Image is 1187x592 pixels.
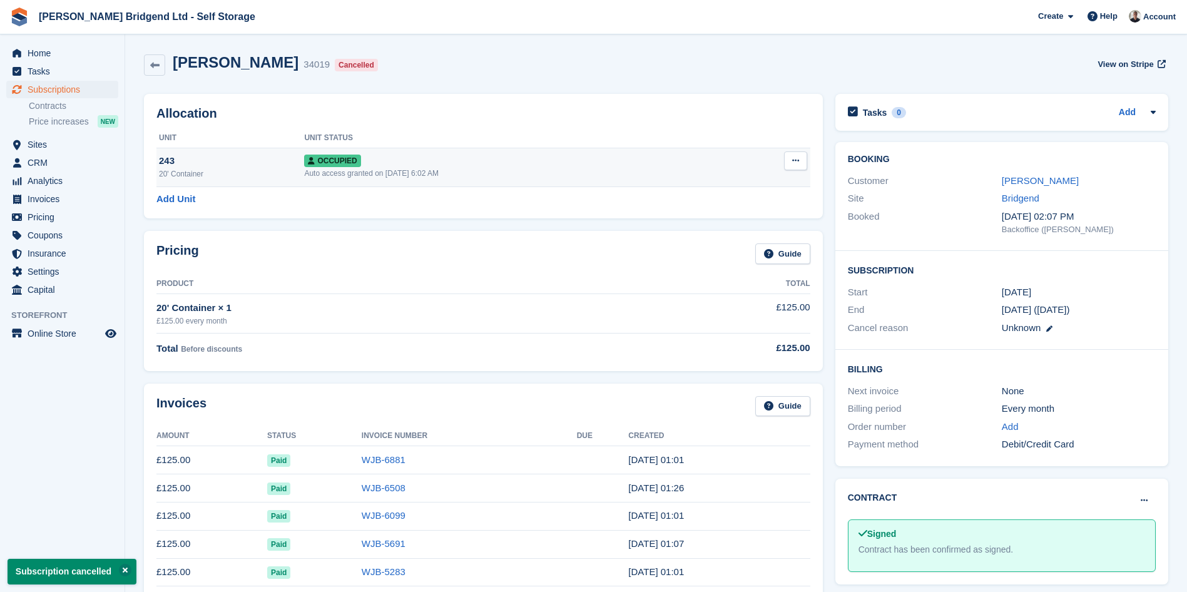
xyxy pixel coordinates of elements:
[1002,322,1041,333] span: Unknown
[156,474,267,503] td: £125.00
[628,510,684,521] time: 2025-08-01 00:01:31 UTC
[11,309,125,322] span: Storefront
[1098,58,1153,71] span: View on Stripe
[1119,106,1136,120] a: Add
[8,559,136,584] p: Subscription cancelled
[29,115,118,128] a: Price increases NEW
[267,426,362,446] th: Status
[156,558,267,586] td: £125.00
[628,454,684,465] time: 2025-10-01 00:01:15 UTC
[1002,437,1156,452] div: Debit/Credit Card
[267,538,290,551] span: Paid
[6,81,118,98] a: menu
[1093,54,1168,74] a: View on Stripe
[1002,285,1031,300] time: 2024-03-01 00:00:00 UTC
[156,343,178,354] span: Total
[1002,402,1156,416] div: Every month
[6,136,118,153] a: menu
[28,227,103,244] span: Coupons
[29,116,89,128] span: Price increases
[755,243,810,264] a: Guide
[28,44,103,62] span: Home
[156,301,625,315] div: 20' Container × 1
[303,58,330,72] div: 34019
[848,402,1002,416] div: Billing period
[28,245,103,262] span: Insurance
[6,245,118,262] a: menu
[362,454,405,465] a: WJB-6881
[28,263,103,280] span: Settings
[848,437,1002,452] div: Payment method
[848,210,1002,236] div: Booked
[6,63,118,80] a: menu
[335,59,378,71] div: Cancelled
[848,362,1156,375] h2: Billing
[1002,420,1019,434] a: Add
[156,106,810,121] h2: Allocation
[848,491,897,504] h2: Contract
[863,107,887,118] h2: Tasks
[628,426,810,446] th: Created
[28,172,103,190] span: Analytics
[6,227,118,244] a: menu
[362,482,405,493] a: WJB-6508
[156,274,625,294] th: Product
[156,530,267,558] td: £125.00
[848,263,1156,276] h2: Subscription
[304,155,360,167] span: Occupied
[98,115,118,128] div: NEW
[625,274,810,294] th: Total
[28,325,103,342] span: Online Store
[6,172,118,190] a: menu
[267,510,290,523] span: Paid
[1002,193,1039,203] a: Bridgend
[28,190,103,208] span: Invoices
[1002,210,1156,224] div: [DATE] 02:07 PM
[267,482,290,495] span: Paid
[1143,11,1176,23] span: Account
[848,384,1002,399] div: Next invoice
[173,54,298,71] h2: [PERSON_NAME]
[1129,10,1141,23] img: Rhys Jones
[1002,175,1079,186] a: [PERSON_NAME]
[103,326,118,341] a: Preview store
[362,566,405,577] a: WJB-5283
[6,281,118,299] a: menu
[628,538,684,549] time: 2025-07-01 00:07:59 UTC
[755,396,810,417] a: Guide
[858,543,1145,556] div: Contract has been confirmed as signed.
[848,321,1002,335] div: Cancel reason
[362,538,405,549] a: WJB-5691
[28,154,103,171] span: CRM
[848,174,1002,188] div: Customer
[6,154,118,171] a: menu
[362,426,577,446] th: Invoice Number
[577,426,629,446] th: Due
[6,44,118,62] a: menu
[628,566,684,577] time: 2025-06-01 00:01:34 UTC
[362,510,405,521] a: WJB-6099
[892,107,906,118] div: 0
[28,81,103,98] span: Subscriptions
[304,168,727,179] div: Auto access granted on [DATE] 6:02 AM
[848,303,1002,317] div: End
[156,315,625,327] div: £125.00 every month
[156,446,267,474] td: £125.00
[159,154,304,168] div: 243
[28,136,103,153] span: Sites
[181,345,242,354] span: Before discounts
[1002,304,1070,315] span: [DATE] ([DATE])
[34,6,260,27] a: [PERSON_NAME] Bridgend Ltd - Self Storage
[267,566,290,579] span: Paid
[28,63,103,80] span: Tasks
[6,190,118,208] a: menu
[6,325,118,342] a: menu
[156,502,267,530] td: £125.00
[28,281,103,299] span: Capital
[156,426,267,446] th: Amount
[1038,10,1063,23] span: Create
[1002,384,1156,399] div: None
[848,191,1002,206] div: Site
[848,285,1002,300] div: Start
[156,243,199,264] h2: Pricing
